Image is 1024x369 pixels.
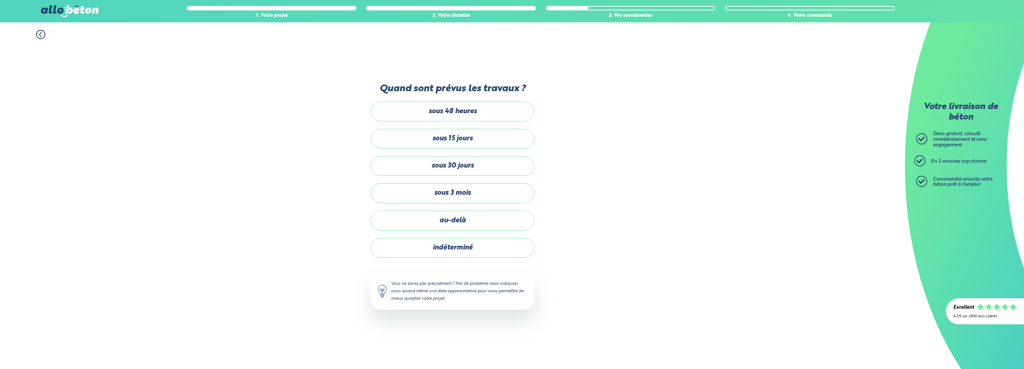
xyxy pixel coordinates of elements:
[371,273,534,310] div: Vous ne savez pas précisément ? Pas de problème mais indiquez-nous quand même une date approximat...
[953,314,1017,318] div: 4.7/5 sur 2300 avis clients
[931,159,986,164] span: En 2 minutes top chrono
[41,5,98,17] img: allobéton
[953,305,974,311] div: Excellent
[725,13,895,19] div: 4. Votre commande
[546,13,715,19] div: 3. Vos coordonnées
[371,102,534,121] label: sous 48 heures
[371,83,534,94] label: Quand sont prévus les travaux ?
[918,102,1004,123] p: Votre livraison de béton
[366,13,535,19] div: 2. Votre chantier
[371,129,534,149] label: sous 15 jours
[371,211,534,230] label: au-delà
[933,177,992,187] span: Commandez ensuite votre béton prêt à l'emploi
[187,13,356,19] div: 1. Votre projet
[958,340,1016,361] iframe: Help widget launcher
[371,238,534,258] label: indéterminé
[933,131,987,147] span: Devis gratuit, calculé immédiatement et sans engagement
[371,156,534,176] label: sous 30 jours
[371,183,534,203] label: sous 3 mois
